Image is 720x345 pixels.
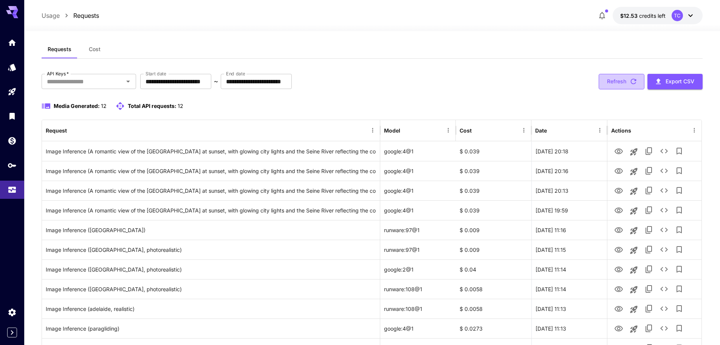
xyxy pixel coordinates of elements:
div: $ 0.039 [456,181,531,200]
label: API Keys [47,70,69,77]
div: google:2@1 [380,259,456,279]
label: End date [226,70,245,77]
div: runware:108@1 [380,279,456,299]
div: 17 Sep, 2025 11:14 [531,259,607,279]
div: 24 Sep, 2025 20:13 [531,181,607,200]
button: Launch in playground [626,302,641,317]
button: Launch in playground [626,203,641,219]
button: Launch in playground [626,243,641,258]
div: 17 Sep, 2025 11:16 [531,220,607,240]
button: Expand sidebar [7,328,17,337]
div: API Keys [8,161,17,170]
div: 24 Sep, 2025 20:16 [531,161,607,181]
div: google:4@1 [380,161,456,181]
a: Usage [42,11,60,20]
button: Sort [472,125,483,136]
button: See details [657,242,672,257]
button: See details [657,222,672,237]
button: See details [657,281,672,297]
div: runware:97@1 [380,240,456,259]
div: google:4@1 [380,318,456,338]
div: Click to copy prompt [46,319,376,338]
div: runware:97@1 [380,220,456,240]
div: Actions [611,127,631,134]
div: Playground [8,87,17,97]
button: Sort [68,125,78,136]
button: See details [657,262,672,277]
div: Home [8,38,17,47]
span: $12.53 [620,12,639,19]
button: Menu [443,125,454,136]
div: Click to copy prompt [46,201,376,220]
p: ~ [214,77,218,86]
button: Menu [519,125,529,136]
div: Model [384,127,400,134]
button: See details [657,183,672,198]
span: 12 [178,103,183,109]
div: $ 0.0058 [456,299,531,318]
div: Wallet [8,136,17,145]
div: 17 Sep, 2025 11:14 [531,279,607,299]
div: $ 0.009 [456,220,531,240]
button: Copy TaskUUID [641,163,657,178]
button: Menu [367,125,378,136]
div: Click to copy prompt [46,279,376,299]
div: $ 0.039 [456,200,531,220]
div: 24 Sep, 2025 20:18 [531,141,607,161]
button: Launch in playground [626,282,641,297]
button: See details [657,203,672,218]
button: View [611,320,626,336]
button: Copy TaskUUID [641,183,657,198]
button: View [611,261,626,277]
button: Copy TaskUUID [641,321,657,336]
span: 12 [101,103,107,109]
button: See details [657,144,672,159]
button: Add to library [672,163,687,178]
div: google:4@1 [380,181,456,200]
button: Launch in playground [626,262,641,278]
button: Add to library [672,281,687,297]
button: Sort [401,125,412,136]
span: Cost [89,46,101,53]
button: Add to library [672,183,687,198]
span: credits left [639,12,666,19]
div: google:4@1 [380,200,456,220]
button: View [611,301,626,316]
div: Click to copy prompt [46,181,376,200]
div: runware:108@1 [380,299,456,318]
div: $ 0.039 [456,141,531,161]
button: Copy TaskUUID [641,301,657,316]
div: $ 0.0058 [456,279,531,299]
div: Models [8,62,17,72]
button: See details [657,321,672,336]
button: Launch in playground [626,223,641,238]
div: Click to copy prompt [46,299,376,318]
div: Click to copy prompt [46,240,376,259]
span: Requests [48,46,71,53]
button: Launch in playground [626,322,641,337]
button: Add to library [672,242,687,257]
div: Click to copy prompt [46,220,376,240]
button: Menu [595,125,605,136]
span: Media Generated: [54,103,100,109]
button: Add to library [672,301,687,316]
div: Click to copy prompt [46,142,376,161]
div: 17 Sep, 2025 11:13 [531,318,607,338]
div: Click to copy prompt [46,161,376,181]
button: Copy TaskUUID [641,262,657,277]
div: Library [8,109,17,119]
nav: breadcrumb [42,11,99,20]
button: Open [123,76,133,87]
label: Start date [146,70,166,77]
a: Requests [73,11,99,20]
div: $ 0.039 [456,161,531,181]
div: Click to copy prompt [46,260,376,279]
div: Usage [8,183,17,192]
button: Export CSV [647,74,703,89]
button: Add to library [672,222,687,237]
button: View [611,163,626,178]
button: Add to library [672,321,687,336]
button: Sort [548,125,558,136]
